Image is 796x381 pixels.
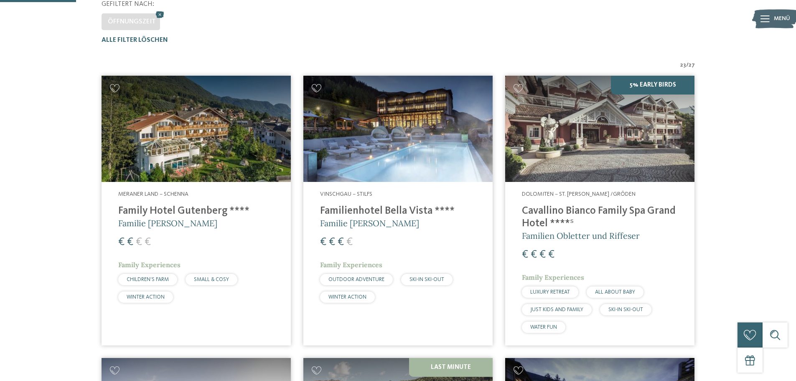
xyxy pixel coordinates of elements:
span: Familien Obletter und Riffeser [522,230,640,241]
span: € [118,237,125,248]
span: WINTER ACTION [127,294,165,300]
span: SKI-IN SKI-OUT [608,307,643,312]
span: € [145,237,151,248]
span: Dolomiten – St. [PERSON_NAME] /Gröden [522,191,636,197]
img: Familienhotels gesucht? Hier findet ihr die besten! [303,76,493,182]
span: Meraner Land – Schenna [118,191,188,197]
span: € [320,237,326,248]
span: 27 [689,61,695,69]
span: Familie [PERSON_NAME] [118,218,217,228]
span: JUST KIDS AND FAMILY [530,307,583,312]
a: Familienhotels gesucht? Hier findet ihr die besten! 5% Early Birds Dolomiten – St. [PERSON_NAME] ... [505,76,694,345]
span: Family Experiences [320,261,382,269]
span: SKI-IN SKI-OUT [409,277,444,282]
span: Family Experiences [522,273,584,281]
span: OUTDOOR ADVENTURE [328,277,384,282]
span: Alle Filter löschen [102,37,168,43]
span: Öffnungszeit [108,18,156,25]
h4: Cavallino Bianco Family Spa Grand Hotel ****ˢ [522,205,678,230]
span: € [338,237,344,248]
img: Family Hotel Gutenberg **** [102,76,291,182]
span: € [548,249,554,260]
span: Vinschgau – Stilfs [320,191,372,197]
span: Family Experiences [118,261,181,269]
a: Familienhotels gesucht? Hier findet ihr die besten! Vinschgau – Stilfs Familienhotel Bella Vista ... [303,76,493,345]
span: € [539,249,546,260]
span: € [329,237,335,248]
span: Familie [PERSON_NAME] [320,218,419,228]
span: SMALL & COSY [194,277,229,282]
span: 23 [680,61,686,69]
span: € [346,237,353,248]
span: Gefiltert nach: [102,1,154,8]
span: € [522,249,528,260]
span: WINTER ACTION [328,294,366,300]
a: Familienhotels gesucht? Hier findet ihr die besten! Meraner Land – Schenna Family Hotel Gutenberg... [102,76,291,345]
span: ALL ABOUT BABY [595,289,635,295]
span: € [136,237,142,248]
span: CHILDREN’S FARM [127,277,169,282]
h4: Familienhotel Bella Vista **** [320,205,476,217]
span: € [127,237,133,248]
span: LUXURY RETREAT [530,289,570,295]
img: Family Spa Grand Hotel Cavallino Bianco ****ˢ [505,76,694,182]
span: / [686,61,689,69]
span: WATER FUN [530,325,557,330]
span: € [531,249,537,260]
h4: Family Hotel Gutenberg **** [118,205,274,217]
